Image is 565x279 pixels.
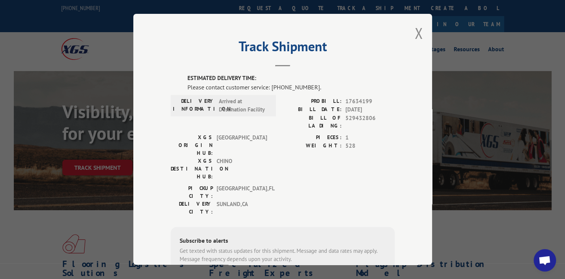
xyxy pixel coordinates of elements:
[171,41,395,55] h2: Track Shipment
[217,184,267,200] span: [GEOGRAPHIC_DATA] , FL
[219,97,269,114] span: Arrived at Destination Facility
[345,134,395,142] span: 1
[534,249,556,272] div: Open chat
[180,247,386,264] div: Get texted with status updates for this shipment. Message and data rates may apply. Message frequ...
[173,97,215,114] label: DELIVERY INFORMATION:
[345,142,395,150] span: 528
[180,236,386,247] div: Subscribe to alerts
[345,105,395,114] span: [DATE]
[171,157,213,181] label: XGS DESTINATION HUB:
[283,142,342,150] label: WEIGHT:
[415,23,423,43] button: Close modal
[283,134,342,142] label: PIECES:
[217,134,267,157] span: [GEOGRAPHIC_DATA]
[171,134,213,157] label: XGS ORIGIN HUB:
[345,114,395,130] span: 529432806
[283,105,342,114] label: BILL DATE:
[217,157,267,181] span: CHINO
[187,74,395,83] label: ESTIMATED DELIVERY TIME:
[283,114,342,130] label: BILL OF LADING:
[345,97,395,106] span: 17634199
[217,200,267,216] span: SUNLAND , CA
[187,83,395,92] div: Please contact customer service: [PHONE_NUMBER].
[283,97,342,106] label: PROBILL:
[171,184,213,200] label: PICKUP CITY:
[171,200,213,216] label: DELIVERY CITY:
